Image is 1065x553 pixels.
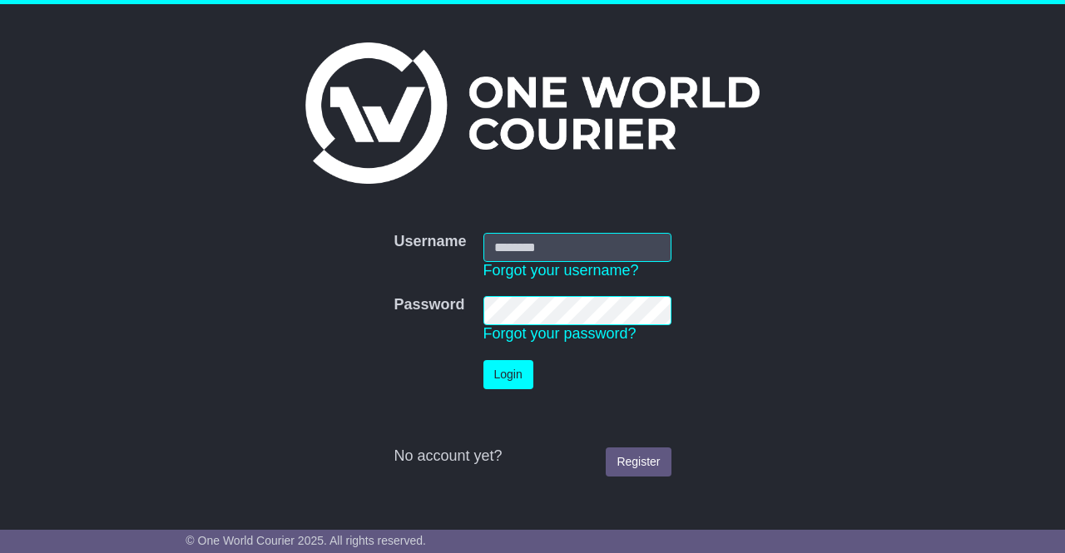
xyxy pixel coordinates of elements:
[483,325,637,342] a: Forgot your password?
[394,447,671,466] div: No account yet?
[483,360,533,389] button: Login
[305,42,760,184] img: One World
[394,233,466,251] label: Username
[606,447,671,476] a: Register
[483,262,639,279] a: Forgot your username?
[394,296,464,314] label: Password
[186,534,426,547] span: © One World Courier 2025. All rights reserved.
